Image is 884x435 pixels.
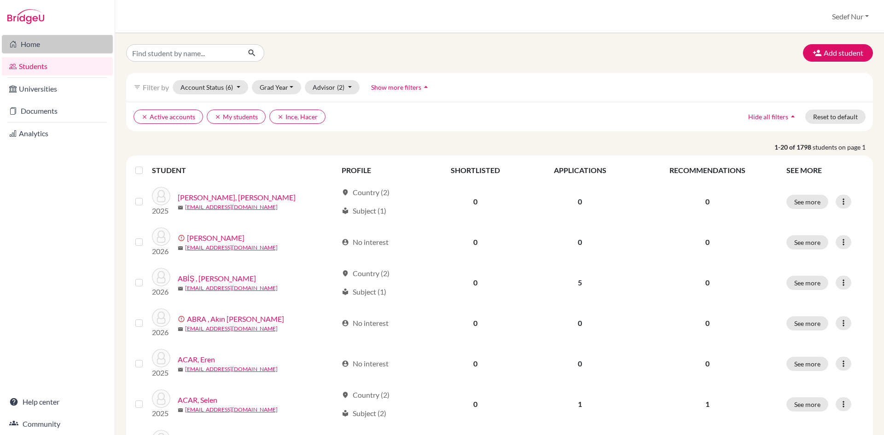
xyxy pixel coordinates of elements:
span: Show more filters [371,83,421,91]
td: 0 [425,343,526,384]
span: local_library [342,410,349,417]
strong: 1-20 of 1798 [774,142,813,152]
td: 5 [526,262,634,303]
td: 0 [526,303,634,343]
div: Country (2) [342,187,390,198]
span: location_on [342,189,349,196]
th: SEE MORE [781,159,869,181]
th: PROFILE [336,159,425,181]
a: [EMAIL_ADDRESS][DOMAIN_NAME] [185,325,278,333]
button: See more [786,357,828,371]
p: 2025 [152,205,170,216]
th: APPLICATIONS [526,159,634,181]
span: local_library [342,207,349,215]
button: See more [786,195,828,209]
p: 2025 [152,408,170,419]
a: [EMAIL_ADDRESS][DOMAIN_NAME] [185,365,278,373]
span: mail [178,326,183,332]
button: Account Status(6) [173,80,248,94]
span: error_outline [178,234,187,242]
div: Subject (2) [342,408,386,419]
i: clear [215,114,221,120]
img: ABRA , Akın Baran [152,308,170,327]
span: local_library [342,288,349,296]
div: Country (2) [342,389,390,400]
td: 0 [425,384,526,424]
a: Help center [2,393,113,411]
i: arrow_drop_up [788,112,797,121]
a: [EMAIL_ADDRESS][DOMAIN_NAME] [185,203,278,211]
button: Add student [803,44,873,62]
a: [EMAIL_ADDRESS][DOMAIN_NAME] [185,284,278,292]
p: 2026 [152,246,170,257]
button: Hide all filtersarrow_drop_up [740,110,805,124]
a: Documents [2,102,113,120]
td: 0 [425,181,526,222]
p: 2025 [152,367,170,378]
p: 0 [640,237,775,248]
img: ACAR, Selen [152,389,170,408]
button: See more [786,316,828,331]
div: No interest [342,358,389,369]
span: mail [178,205,183,210]
p: 2026 [152,327,170,338]
td: 0 [425,222,526,262]
th: SHORTLISTED [425,159,526,181]
span: students on page 1 [813,142,873,152]
a: Home [2,35,113,53]
th: RECOMMENDATIONS [634,159,781,181]
button: clearMy students [207,110,266,124]
i: clear [277,114,284,120]
i: arrow_drop_up [421,82,430,92]
a: [EMAIL_ADDRESS][DOMAIN_NAME] [185,244,278,252]
a: ABİŞ , [PERSON_NAME] [178,273,256,284]
span: Filter by [143,83,169,92]
a: Universities [2,80,113,98]
a: Community [2,415,113,433]
span: (6) [226,83,233,91]
button: Advisor(2) [305,80,360,94]
span: location_on [342,391,349,399]
a: ACAR, Eren [178,354,215,365]
a: ACAR, Selen [178,394,217,406]
p: 0 [640,196,775,207]
button: See more [786,397,828,412]
span: account_circle [342,360,349,367]
a: Students [2,57,113,75]
span: (2) [337,83,344,91]
button: Reset to default [805,110,866,124]
span: mail [178,407,183,413]
p: 2026 [152,286,170,297]
span: mail [178,286,183,291]
input: Find student by name... [126,44,240,62]
i: filter_list [134,83,141,91]
span: account_circle [342,319,349,327]
td: 1 [526,384,634,424]
div: Subject (1) [342,205,386,216]
div: Subject (1) [342,286,386,297]
img: ABDURRAHMAN , Selim [152,227,170,246]
td: 0 [526,181,634,222]
a: [EMAIL_ADDRESS][DOMAIN_NAME] [185,406,278,414]
button: clearActive accounts [134,110,203,124]
div: No interest [342,318,389,329]
span: location_on [342,270,349,277]
a: [PERSON_NAME], [PERSON_NAME] [178,192,296,203]
td: 0 [526,222,634,262]
button: Sedef Nur [828,8,873,25]
button: clearInce, Hacer [269,110,326,124]
i: clear [141,114,148,120]
a: ABRA , Akın [PERSON_NAME] [187,313,284,325]
td: 0 [526,343,634,384]
button: Grad Year [252,80,302,94]
div: Country (2) [342,268,390,279]
button: See more [786,276,828,290]
img: Bridge-U [7,9,44,24]
a: Analytics [2,124,113,143]
td: 0 [425,262,526,303]
span: mail [178,245,183,251]
button: See more [786,235,828,249]
button: Show more filtersarrow_drop_up [363,80,438,94]
span: mail [178,367,183,372]
img: ACAR, Eren [152,349,170,367]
